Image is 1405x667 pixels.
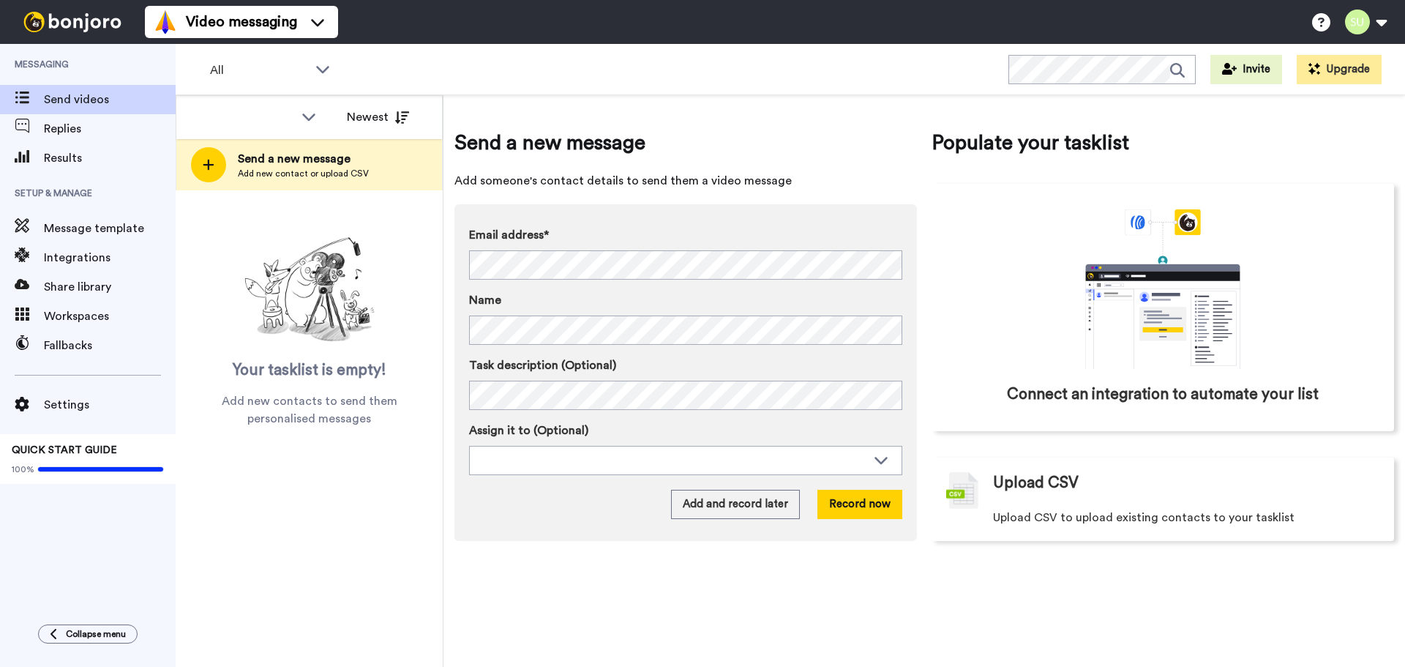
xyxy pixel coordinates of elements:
span: Send videos [44,91,176,108]
span: Connect an integration to automate your list [1007,384,1319,406]
span: Settings [44,396,176,414]
span: Populate your tasklist [932,128,1394,157]
span: Collapse menu [66,628,126,640]
span: Replies [44,120,176,138]
img: ready-set-action.png [236,231,383,349]
button: Record now [817,490,902,519]
div: animation [1053,209,1273,369]
span: Integrations [44,249,176,267]
span: Fallbacks [44,337,176,354]
label: Assign it to (Optional) [469,422,902,439]
span: All [210,62,308,79]
span: Your tasklist is empty! [233,359,386,381]
span: QUICK START GUIDE [12,445,117,455]
img: bj-logo-header-white.svg [18,12,127,32]
span: Message template [44,220,176,237]
button: Upgrade [1297,55,1382,84]
span: Send a new message [454,128,917,157]
span: Upload CSV [993,472,1079,494]
span: 100% [12,463,34,475]
span: Send a new message [238,150,369,168]
span: Video messaging [186,12,297,32]
span: Add new contact or upload CSV [238,168,369,179]
span: Workspaces [44,308,176,325]
label: Task description (Optional) [469,357,902,374]
img: csv-grey.png [946,472,978,509]
span: Results [44,149,176,167]
span: Name [469,291,501,309]
img: vm-color.svg [154,10,177,34]
button: Add and record later [671,490,800,519]
span: Add someone's contact details to send them a video message [454,172,917,190]
span: Upload CSV to upload existing contacts to your tasklist [993,509,1295,526]
button: Collapse menu [38,625,138,644]
button: Invite [1210,55,1282,84]
label: Email address* [469,226,902,244]
span: Add new contacts to send them personalised messages [198,392,421,428]
button: Newest [336,103,420,132]
span: Share library [44,278,176,296]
